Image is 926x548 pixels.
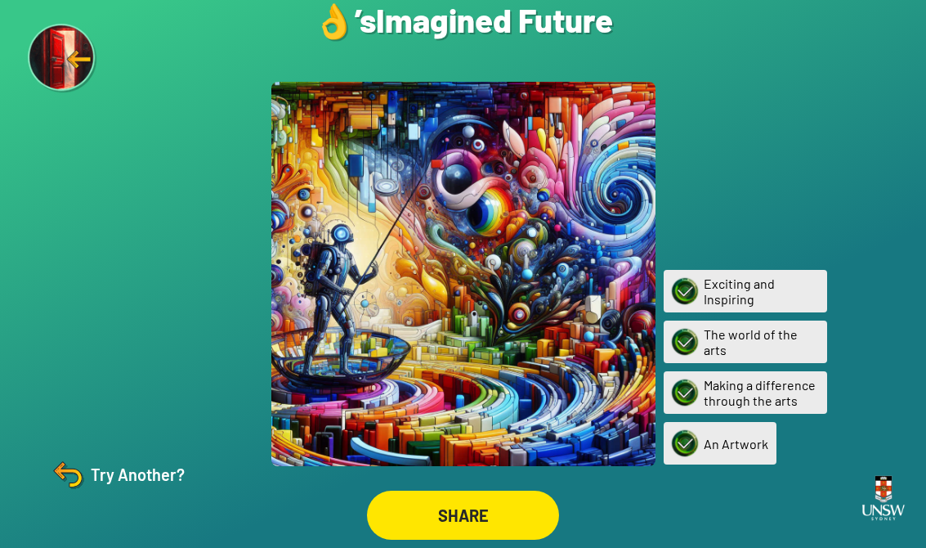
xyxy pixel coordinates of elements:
div: Making a difference through the arts [664,371,827,414]
div: Try Another? [48,455,185,494]
img: Making a difference through the arts [666,374,704,411]
img: An Artwork [666,424,704,462]
img: Exit [28,24,98,94]
img: Exciting and Inspiring [666,272,704,310]
img: Try Another? [48,455,87,494]
div: SHARE [367,491,559,540]
div: The world of the arts [664,321,827,363]
img: The world of the arts [666,323,704,361]
img: UNSW [856,466,911,530]
div: An Artwork [664,422,776,465]
div: Exciting and Inspiring [664,270,827,312]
